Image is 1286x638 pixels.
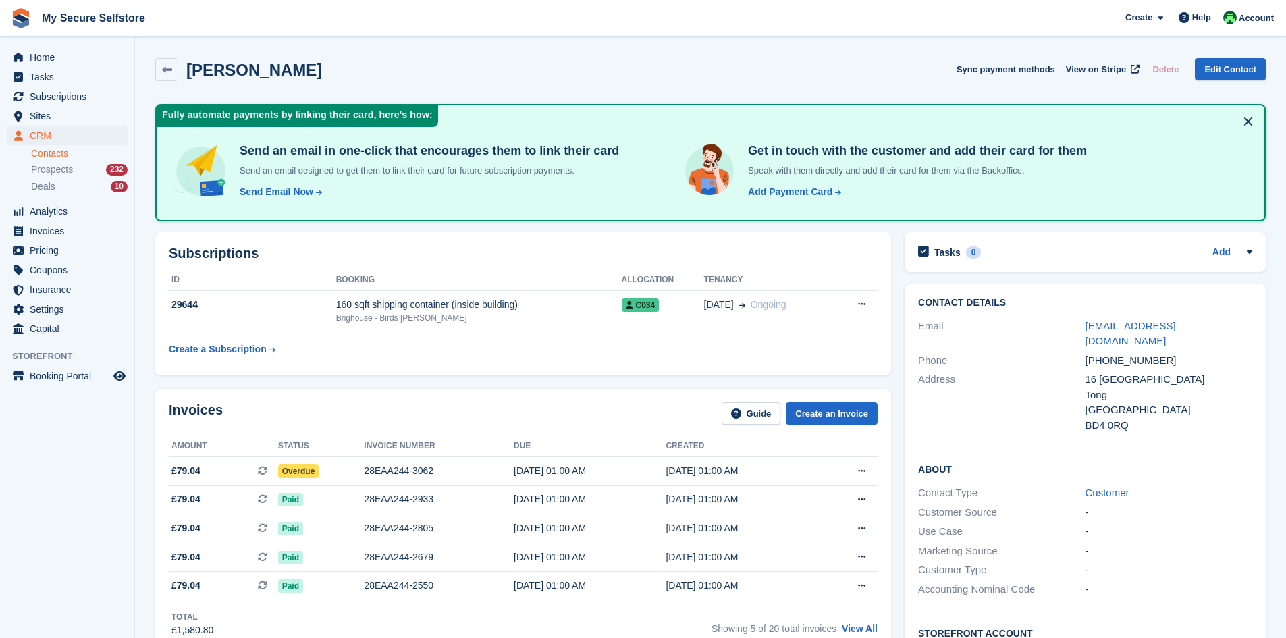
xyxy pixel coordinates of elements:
button: Delete [1147,58,1184,80]
span: Invoices [30,221,111,240]
a: menu [7,319,128,338]
span: [DATE] [704,298,734,312]
span: Create [1125,11,1152,24]
a: Guide [722,402,781,425]
span: Booking Portal [30,367,111,386]
span: £79.04 [171,464,200,478]
div: Fully automate payments by linking their card, here's how: [157,105,438,127]
div: [DATE] 01:00 AM [514,464,666,478]
div: - [1086,505,1252,521]
a: Create a Subscription [169,337,275,362]
img: stora-icon-8386f47178a22dfd0bd8f6a31ec36ba5ce8667c1dd55bd0f319d3a0aa187defe.svg [11,8,31,28]
h2: Contact Details [918,298,1252,309]
img: Vickie Wedge [1223,11,1237,24]
div: [DATE] 01:00 AM [666,550,818,564]
p: Speak with them directly and add their card for them via the Backoffice. [743,164,1087,178]
h2: About [918,462,1252,475]
span: £79.04 [171,492,200,506]
div: Send Email Now [240,185,313,199]
div: Brighouse - Birds [PERSON_NAME] [336,312,622,324]
span: Overdue [278,464,319,478]
span: Help [1192,11,1211,24]
div: Email [918,319,1085,349]
div: Customer Type [918,562,1085,578]
div: 28EAA244-3062 [364,464,514,478]
a: menu [7,107,128,126]
a: menu [7,300,128,319]
div: [PHONE_NUMBER] [1086,353,1252,369]
div: Tong [1086,388,1252,403]
div: Create a Subscription [169,342,267,356]
th: Allocation [622,269,704,291]
a: Prospects 232 [31,163,128,177]
button: Sync payment methods [957,58,1055,80]
div: [GEOGRAPHIC_DATA] [1086,402,1252,418]
span: Ongoing [751,299,786,310]
a: My Secure Selfstore [36,7,151,29]
h2: [PERSON_NAME] [186,61,322,79]
div: 29644 [169,298,336,312]
a: menu [7,48,128,67]
h4: Get in touch with the customer and add their card for them [743,143,1087,159]
span: Capital [30,319,111,338]
div: Address [918,372,1085,433]
span: Account [1239,11,1274,25]
span: £79.04 [171,521,200,535]
div: 232 [106,164,128,176]
span: Sites [30,107,111,126]
span: Prospects [31,163,73,176]
img: get-in-touch-e3e95b6451f4e49772a6039d3abdde126589d6f45a760754adfa51be33bf0f70.svg [682,143,737,198]
a: menu [7,241,128,260]
div: [DATE] 01:00 AM [666,579,818,593]
a: menu [7,202,128,221]
div: 28EAA244-2550 [364,579,514,593]
span: Storefront [12,350,134,363]
a: View All [842,623,878,634]
div: Contact Type [918,485,1085,501]
span: Deals [31,180,55,193]
h2: Invoices [169,402,223,425]
div: - [1086,562,1252,578]
div: [DATE] 01:00 AM [666,464,818,478]
div: 16 [GEOGRAPHIC_DATA] [1086,372,1252,388]
div: Phone [918,353,1085,369]
a: View on Stripe [1061,58,1142,80]
span: Showing 5 of 20 total invoices [712,623,836,634]
div: £1,580.80 [171,623,213,637]
span: Pricing [30,241,111,260]
span: Paid [278,493,303,506]
span: Home [30,48,111,67]
span: Subscriptions [30,87,111,106]
div: Total [171,611,213,623]
a: Customer [1086,487,1129,498]
th: Amount [169,435,278,457]
th: Tenancy [704,269,834,291]
span: Coupons [30,261,111,280]
a: menu [7,367,128,386]
div: 0 [966,246,982,259]
h4: Send an email in one-click that encourages them to link their card [234,143,619,159]
div: Use Case [918,524,1085,539]
span: Analytics [30,202,111,221]
img: send-email-b5881ef4c8f827a638e46e229e590028c7e36e3a6c99d2365469aff88783de13.svg [173,143,229,199]
h2: Tasks [934,246,961,259]
span: Insurance [30,280,111,299]
div: Customer Source [918,505,1085,521]
span: Paid [278,579,303,593]
a: Deals 10 [31,180,128,194]
div: [DATE] 01:00 AM [514,579,666,593]
span: Settings [30,300,111,319]
div: - [1086,524,1252,539]
div: [DATE] 01:00 AM [514,550,666,564]
div: 10 [111,181,128,192]
a: Create an Invoice [786,402,878,425]
th: Created [666,435,818,457]
div: Add Payment Card [748,185,832,199]
th: Due [514,435,666,457]
span: C034 [622,298,660,312]
div: - [1086,582,1252,597]
a: menu [7,221,128,240]
a: menu [7,280,128,299]
div: [DATE] 01:00 AM [514,521,666,535]
div: 28EAA244-2679 [364,550,514,564]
